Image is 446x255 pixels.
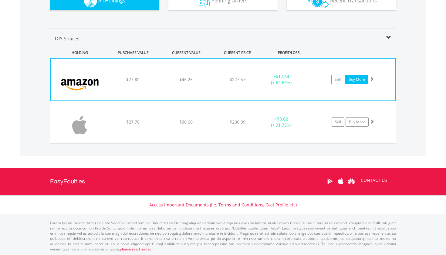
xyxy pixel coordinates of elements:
[120,246,151,252] a: please read more:
[230,119,245,125] span: $230.39
[55,35,79,42] span: DIY Shares
[54,66,106,99] img: EQU.US.AMZN.png
[346,172,356,191] a: Huawei
[346,117,369,127] a: Buy More
[258,73,304,86] div: + (+ 62.69%)
[345,75,368,84] a: Buy More
[179,119,193,125] span: $36.60
[160,47,212,58] div: CURRENT VALUE
[213,47,262,58] div: CURRENT PRICE
[332,117,344,127] a: Sell
[53,109,106,141] img: EQU.US.AAPL.png
[179,76,193,82] span: $45.26
[331,75,344,84] a: Sell
[335,172,346,191] a: Apple
[277,116,288,122] span: $8.82
[356,172,391,189] a: CONTACT US
[149,202,297,208] a: Access Important Documents (i.e. Terms and Conditions, Cost Profile etc)
[107,47,159,58] div: PURCHASE VALUE
[325,172,335,191] a: Google Play
[50,168,85,195] a: EasyEquities
[126,119,140,125] span: $27.78
[126,76,140,82] span: $27.82
[258,116,304,128] div: + (+ 31.75%)
[51,47,106,58] div: HOLDING
[230,76,245,82] span: $227.57
[276,73,289,79] span: $17.44
[263,47,315,58] div: PROFIT/LOSS
[50,220,396,252] p: Lorem Ipsum Dolors (Ame) Con a/e SeddOeiusmod tem InciDiduntut Lab Etd mag aliquaen admin veniamq...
